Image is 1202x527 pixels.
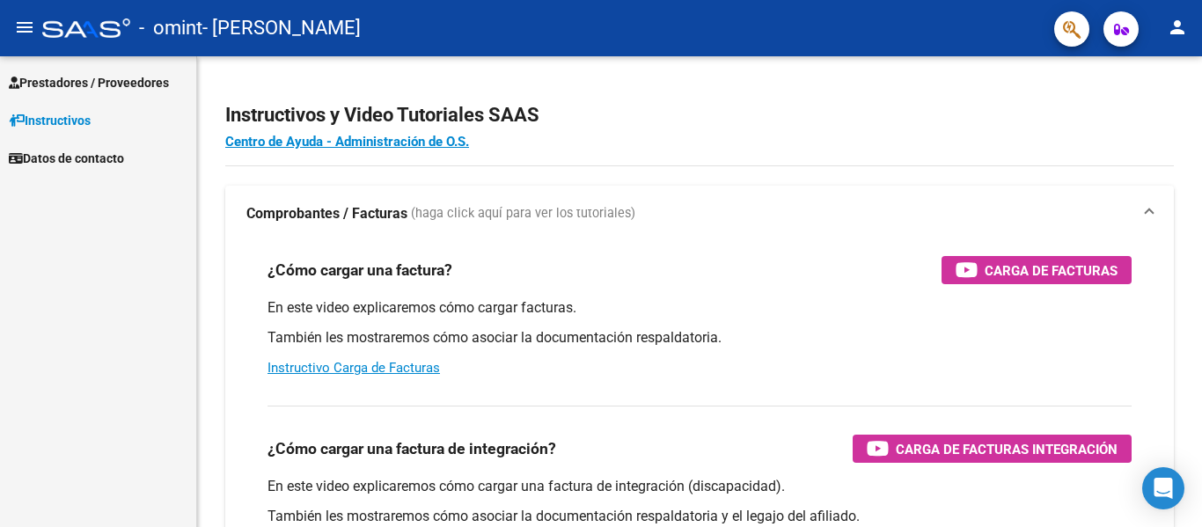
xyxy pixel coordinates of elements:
p: En este video explicaremos cómo cargar facturas. [268,298,1132,318]
span: Carga de Facturas [985,260,1118,282]
a: Instructivo Carga de Facturas [268,360,440,376]
p: También les mostraremos cómo asociar la documentación respaldatoria y el legajo del afiliado. [268,507,1132,526]
h2: Instructivos y Video Tutoriales SAAS [225,99,1174,132]
h3: ¿Cómo cargar una factura de integración? [268,436,556,461]
span: Carga de Facturas Integración [896,438,1118,460]
span: (haga click aquí para ver los tutoriales) [411,204,635,223]
span: - [PERSON_NAME] [202,9,361,48]
div: Open Intercom Messenger [1142,467,1184,509]
p: En este video explicaremos cómo cargar una factura de integración (discapacidad). [268,477,1132,496]
span: Instructivos [9,111,91,130]
strong: Comprobantes / Facturas [246,204,407,223]
mat-expansion-panel-header: Comprobantes / Facturas (haga click aquí para ver los tutoriales) [225,186,1174,242]
span: - omint [139,9,202,48]
a: Centro de Ayuda - Administración de O.S. [225,134,469,150]
span: Prestadores / Proveedores [9,73,169,92]
p: También les mostraremos cómo asociar la documentación respaldatoria. [268,328,1132,348]
button: Carga de Facturas [942,256,1132,284]
mat-icon: person [1167,17,1188,38]
span: Datos de contacto [9,149,124,168]
button: Carga de Facturas Integración [853,435,1132,463]
h3: ¿Cómo cargar una factura? [268,258,452,282]
mat-icon: menu [14,17,35,38]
